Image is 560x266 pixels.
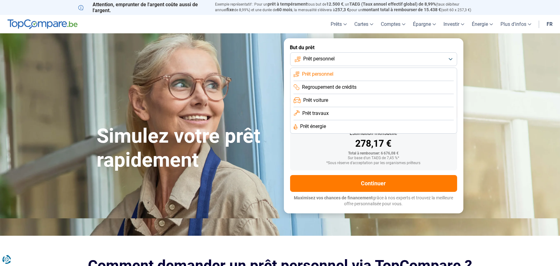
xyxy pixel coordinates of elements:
[97,124,276,172] h1: Simulez votre prêt rapidement
[295,131,452,136] div: Estimation mensuelle
[302,71,333,78] span: Prêt personnel
[440,15,468,33] a: Investir
[335,7,350,12] span: 257,3 €
[295,139,452,148] div: 278,17 €
[277,7,293,12] span: 60 mois
[78,2,208,13] p: Attention, emprunter de l'argent coûte aussi de l'argent.
[303,97,328,104] span: Prêt voiture
[290,52,457,66] button: Prêt personnel
[302,84,357,91] span: Regroupement de crédits
[351,15,377,33] a: Cartes
[409,15,440,33] a: Épargne
[294,195,373,200] span: Maximisez vos chances de financement
[302,110,329,117] span: Prêt travaux
[295,156,452,160] div: Sur base d'un TAEG de 7,45 %*
[290,195,457,207] p: grâce à nos experts et trouvez la meilleure offre personnalisée pour vous.
[497,15,535,33] a: Plus d'infos
[327,2,344,7] span: 12.500 €
[227,7,234,12] span: fixe
[350,2,436,7] span: TAEG (Taux annuel effectif global) de 8,99%
[303,55,335,62] span: Prêt personnel
[268,2,308,7] span: prêt à tempérament
[543,15,556,33] a: fr
[468,15,497,33] a: Énergie
[215,2,482,13] p: Exemple représentatif : Pour un tous but de , un (taux débiteur annuel de 8,99%) et une durée de ...
[290,45,457,50] label: But du prêt
[7,19,78,29] img: TopCompare
[363,7,441,12] span: montant total à rembourser de 15.438 €
[377,15,409,33] a: Comptes
[290,175,457,192] button: Continuer
[327,15,351,33] a: Prêts
[295,151,452,156] div: Total à rembourser: 6 676,08 €
[295,161,452,165] div: *Sous réserve d'acceptation par les organismes prêteurs
[300,123,326,130] span: Prêt énergie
